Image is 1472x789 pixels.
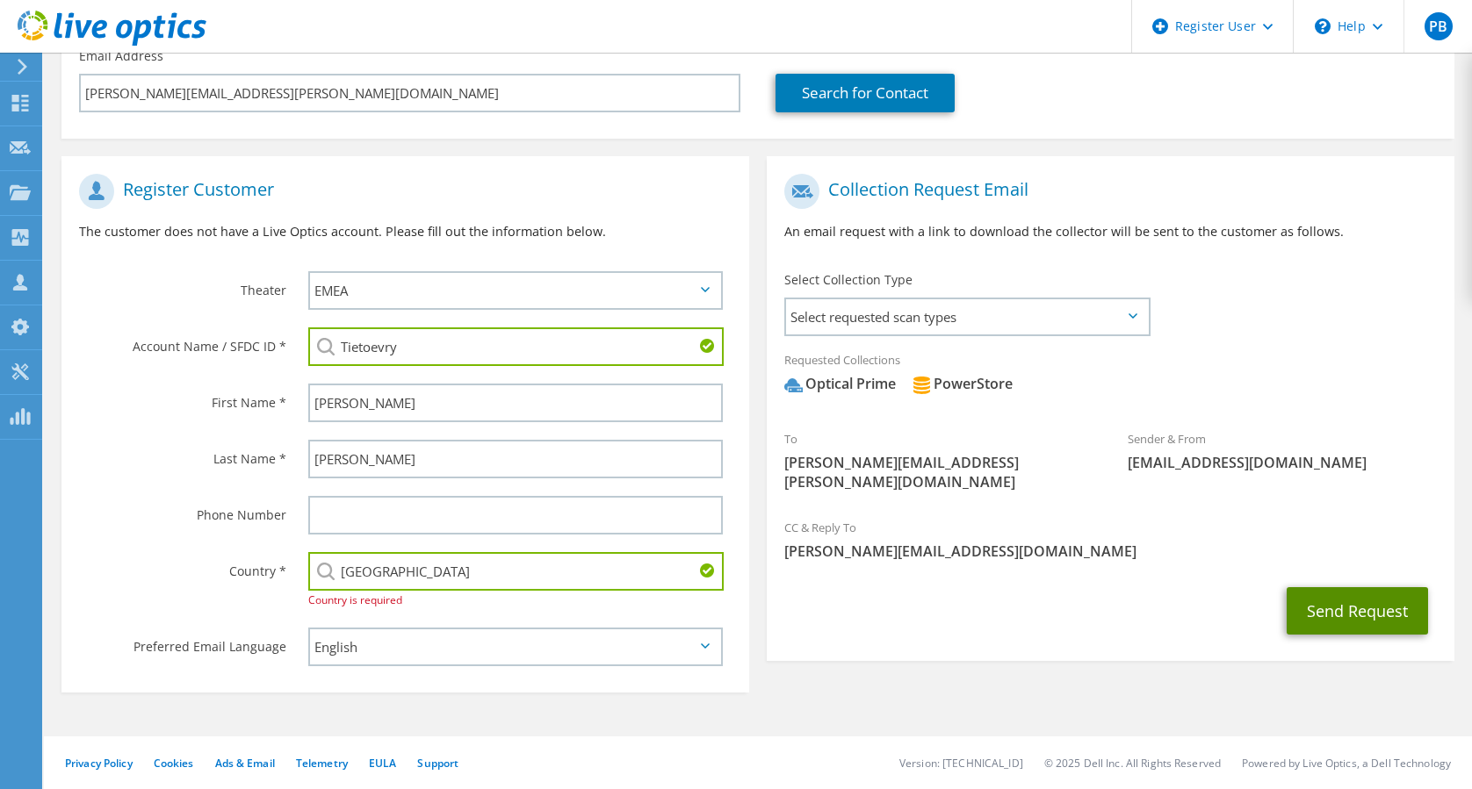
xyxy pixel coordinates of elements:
[79,440,286,468] label: Last Name *
[784,453,1093,491] span: [PERSON_NAME][EMAIL_ADDRESS][PERSON_NAME][DOMAIN_NAME]
[786,299,1149,334] span: Select requested scan types
[79,222,732,241] p: The customer does not have a Live Optics account. Please fill out the information below.
[784,222,1437,241] p: An email request with a link to download the collector will be sent to the customer as follows.
[215,756,275,771] a: Ads & Email
[767,509,1454,570] div: CC & Reply To
[1242,756,1451,771] li: Powered by Live Optics, a Dell Technology
[776,74,955,112] a: Search for Contact
[65,756,133,771] a: Privacy Policy
[417,756,458,771] a: Support
[1425,12,1453,40] span: PB
[79,174,723,209] h1: Register Customer
[1110,420,1454,481] div: Sender & From
[1044,756,1221,771] li: © 2025 Dell Inc. All Rights Reserved
[767,341,1454,412] div: Requested Collections
[79,327,286,355] label: Account Name / SFDC ID *
[784,542,1437,561] span: [PERSON_NAME][EMAIL_ADDRESS][DOMAIN_NAME]
[784,374,896,394] div: Optical Prime
[784,271,913,289] label: Select Collection Type
[79,628,286,656] label: Preferred Email Language
[296,756,348,771] a: Telemetry
[79,496,286,524] label: Phone Number
[1315,18,1331,34] svg: \n
[79,552,286,580] label: Country *
[308,592,402,607] span: Country is required
[1287,587,1428,635] button: Send Request
[369,756,396,771] a: EULA
[784,174,1428,209] h1: Collection Request Email
[79,384,286,412] label: First Name *
[1128,453,1436,472] span: [EMAIL_ADDRESS][DOMAIN_NAME]
[154,756,194,771] a: Cookies
[79,271,286,299] label: Theater
[767,420,1110,500] div: To
[913,374,1013,394] div: PowerStore
[899,756,1023,771] li: Version: [TECHNICAL_ID]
